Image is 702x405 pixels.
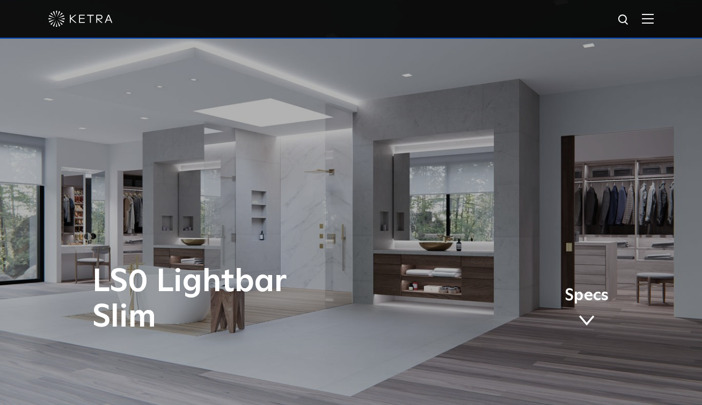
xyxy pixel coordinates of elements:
img: Hamburger%20Nav.svg [642,13,654,24]
span: Specs [565,288,609,303]
h1: LS0 Lightbar Slim [92,264,396,335]
img: search icon [617,13,631,27]
img: ketra-logo-2019-white [48,11,113,27]
a: Specs [565,288,609,330]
